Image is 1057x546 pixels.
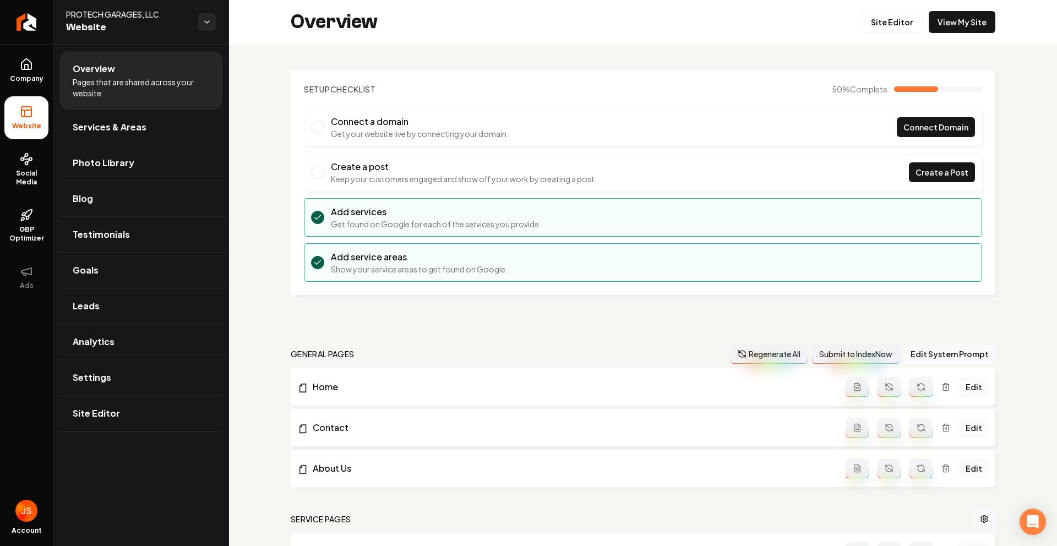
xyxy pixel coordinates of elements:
span: Company [6,74,48,83]
button: Regenerate All [731,344,808,364]
a: GBP Optimizer [4,200,48,252]
span: Site Editor [73,407,120,420]
h3: Add services [331,205,541,219]
span: Pages that are shared across your website. [73,77,209,99]
span: Create a Post [916,167,968,178]
h2: Service Pages [291,514,351,525]
h2: general pages [291,348,355,359]
p: Get your website live by connecting your domain. [331,128,509,139]
span: Overview [73,62,115,75]
span: Account [12,526,42,535]
a: View My Site [929,11,995,33]
span: Blog [73,192,93,205]
span: Analytics [73,335,115,348]
a: Blog [59,181,222,216]
button: Add admin page prompt [846,418,869,438]
a: Social Media [4,144,48,195]
span: Connect Domain [903,122,968,133]
img: Rebolt Logo [17,13,37,31]
button: Ads [4,256,48,299]
span: GBP Optimizer [4,225,48,243]
h2: Overview [291,11,378,33]
p: Get found on Google for each of the services you provide. [331,219,541,230]
a: Analytics [59,324,222,359]
a: Leads [59,288,222,324]
span: Website [8,122,46,130]
h2: Checklist [304,84,376,95]
a: About Us [297,462,846,475]
a: Site Editor [59,396,222,431]
div: Open Intercom Messenger [1020,509,1046,535]
button: Add admin page prompt [846,377,869,397]
span: Services & Areas [73,121,146,134]
a: Settings [59,360,222,395]
a: Goals [59,253,222,288]
a: Edit [959,458,989,478]
p: Show your service areas to get found on Google. [331,264,508,275]
h3: Connect a domain [331,115,509,128]
button: Edit System Prompt [904,344,995,364]
a: Contact [297,421,846,434]
span: Complete [850,84,887,94]
button: Open user button [15,500,37,522]
a: Home [297,380,846,394]
a: Services & Areas [59,110,222,145]
a: Photo Library [59,145,222,181]
span: Setup [304,84,330,94]
a: Create a Post [909,162,975,182]
span: Ads [15,281,38,290]
h3: Create a post [331,160,597,173]
span: 50 % [832,84,887,95]
a: Connect Domain [897,117,975,137]
a: Site Editor [862,11,922,33]
p: Keep your customers engaged and show off your work by creating a post. [331,173,597,184]
button: Submit to IndexNow [812,344,900,364]
span: Leads [73,299,100,313]
span: Website [66,20,189,35]
img: James Shamoun [15,500,37,522]
span: Social Media [4,169,48,187]
a: Edit [959,377,989,397]
span: Settings [73,371,111,384]
span: PROTECH GARAGES, LLC [66,9,189,20]
span: Testimonials [73,228,130,241]
a: Testimonials [59,217,222,252]
a: Edit [959,418,989,438]
button: Add admin page prompt [846,458,869,478]
a: Company [4,49,48,92]
span: Photo Library [73,156,134,170]
h3: Add service areas [331,250,508,264]
span: Goals [73,264,99,277]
